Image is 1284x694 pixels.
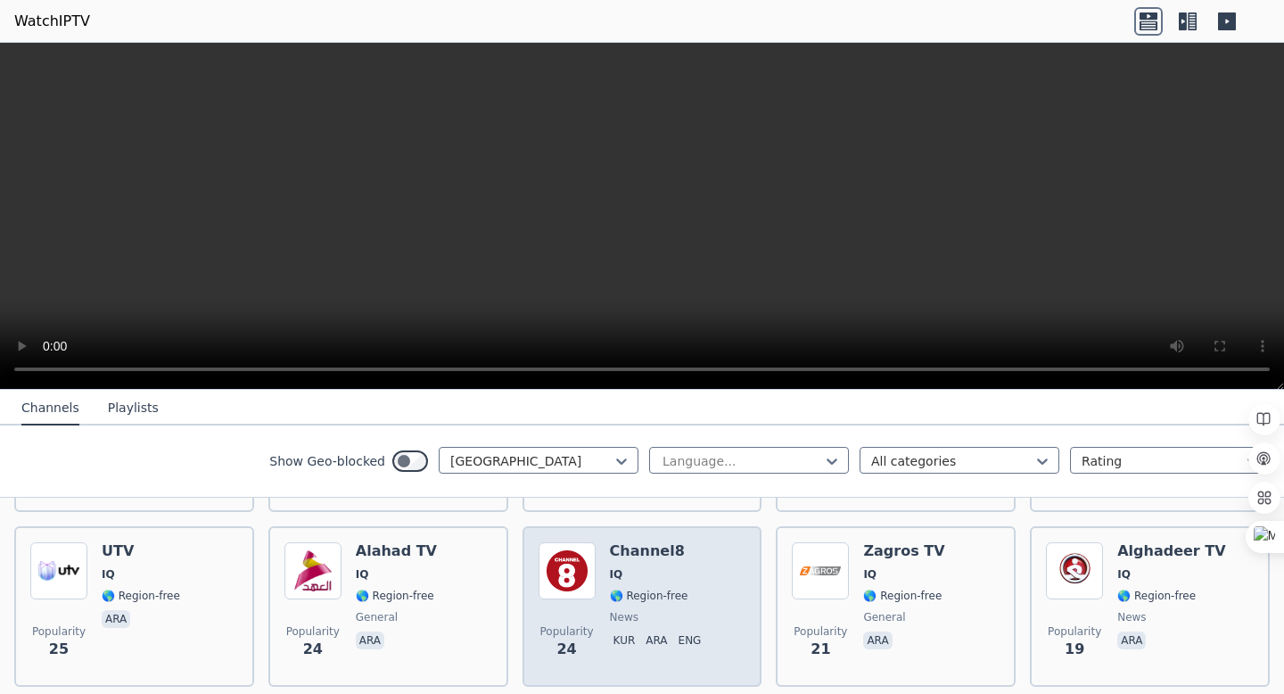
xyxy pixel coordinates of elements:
a: WatchIPTV [14,11,90,32]
h6: Alahad TV [356,542,437,560]
img: Alahad TV [284,542,342,599]
span: news [1117,610,1146,624]
span: IQ [356,567,369,582]
img: UTV [30,542,87,599]
p: ara [863,632,892,649]
p: ara [1117,632,1146,649]
span: 🌎 Region-free [863,589,942,603]
h6: UTV [102,542,180,560]
h6: Alghadeer TV [1117,542,1225,560]
p: ara [356,632,384,649]
span: general [863,610,905,624]
span: Popularity [540,624,594,639]
p: ara [102,610,130,628]
h6: Channel8 [610,542,709,560]
span: 🌎 Region-free [1117,589,1196,603]
span: news [610,610,638,624]
span: IQ [610,567,623,582]
span: IQ [863,567,877,582]
img: Alghadeer TV [1046,542,1103,599]
span: 21 [811,639,830,660]
p: eng [675,632,705,649]
span: 24 [556,639,576,660]
span: 24 [303,639,323,660]
p: ara [642,632,671,649]
button: Playlists [108,392,159,425]
span: Popularity [32,624,86,639]
h6: Zagros TV [863,542,944,560]
span: 25 [49,639,69,660]
img: Zagros TV [792,542,849,599]
span: Popularity [286,624,340,639]
span: Popularity [1048,624,1101,639]
span: 🌎 Region-free [610,589,688,603]
span: 🌎 Region-free [356,589,434,603]
p: kur [610,632,639,649]
span: Popularity [794,624,847,639]
span: 19 [1065,639,1084,660]
label: Show Geo-blocked [269,452,385,470]
button: Channels [21,392,79,425]
span: IQ [102,567,115,582]
span: general [356,610,398,624]
span: 🌎 Region-free [102,589,180,603]
img: Channel8 [539,542,596,599]
span: IQ [1117,567,1131,582]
